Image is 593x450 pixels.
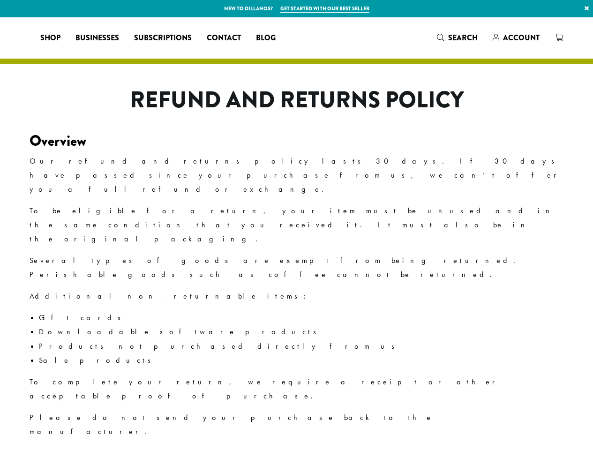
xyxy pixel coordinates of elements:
[30,204,564,246] p: To be eligible for a return, your item must be unused and in the same condition that you received...
[429,30,485,45] a: Search
[39,353,564,367] li: Sale products
[39,339,564,353] li: Products not purchased directly from us
[30,411,564,439] p: Please do not send your purchase back to the manufacturer.
[134,32,192,44] span: Subscriptions
[30,289,564,303] p: Additional non-returnable items:
[39,311,564,325] li: Gift cards
[280,5,369,13] a: Get started with our best seller
[30,132,564,150] h3: Overview
[30,154,564,196] p: Our refund and returns policy lasts 30 days. If 30 days have passed since your purchase from us, ...
[30,375,564,403] p: To complete your return, we require a receipt or other acceptable proof of purchase.
[39,325,564,339] li: Downloadable software products
[448,32,478,43] span: Search
[96,87,497,114] h1: Refund and Returns Policy
[207,32,241,44] span: Contact
[30,254,564,282] p: Several types of goods are exempt from being returned. Perishable goods such as coffee cannot be ...
[75,32,119,44] span: Businesses
[40,32,60,44] span: Shop
[503,32,540,43] span: Account
[33,30,68,45] a: Shop
[256,32,276,44] span: Blog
